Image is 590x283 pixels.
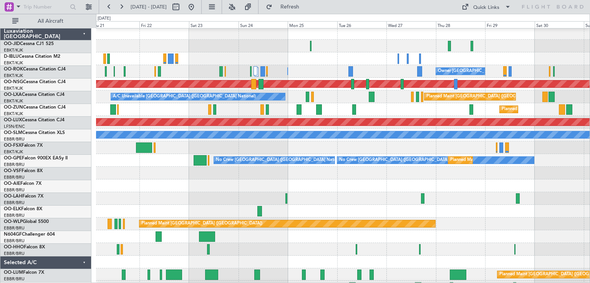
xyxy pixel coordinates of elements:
div: Wed 27 [386,21,436,28]
span: OO-ELK [4,207,21,211]
div: [DATE] [98,15,111,22]
div: Quick Links [473,4,499,12]
span: Refresh [274,4,306,10]
div: Owner [GEOGRAPHIC_DATA]-[GEOGRAPHIC_DATA] [438,65,542,77]
span: OO-ROK [4,67,23,72]
div: A/C Unavailable [GEOGRAPHIC_DATA] ([GEOGRAPHIC_DATA] National) [113,91,256,102]
a: OO-ELKFalcon 8X [4,207,42,211]
a: OO-JIDCessna CJ1 525 [4,42,54,46]
a: D-IBLUCessna Citation M2 [4,54,60,59]
a: OO-ROKCessna Citation CJ4 [4,67,66,72]
button: Refresh [262,1,308,13]
div: Fri 29 [485,21,535,28]
span: OO-FSX [4,143,22,148]
div: Sat 30 [535,21,584,28]
a: OO-LAHFalcon 7X [4,194,43,199]
a: EBBR/BRU [4,200,25,206]
a: OO-NSGCessna Citation CJ4 [4,80,66,84]
span: [DATE] - [DATE] [131,3,167,10]
div: Sat 23 [189,21,239,28]
a: EBKT/KJK [4,149,23,155]
span: OO-GPE [4,156,22,161]
a: EBBR/BRU [4,187,25,193]
button: All Aircraft [8,15,83,27]
span: OO-VSF [4,169,22,173]
span: D-IBLU [4,54,19,59]
div: Sun 24 [239,21,288,28]
a: OO-WLPGlobal 5500 [4,219,49,224]
div: Planned Maint [GEOGRAPHIC_DATA] ([GEOGRAPHIC_DATA] National) [450,154,589,166]
span: N604GF [4,232,22,237]
a: EBBR/BRU [4,213,25,218]
a: EBKT/KJK [4,73,23,79]
a: OO-HHOFalcon 8X [4,245,45,250]
span: All Aircraft [20,18,81,24]
span: OO-LXA [4,92,22,97]
a: OO-VSFFalcon 8X [4,169,43,173]
span: OO-SLM [4,131,22,135]
a: EBBR/BRU [4,276,25,282]
div: Fri 22 [139,21,189,28]
a: EBBR/BRU [4,162,25,167]
a: EBKT/KJK [4,60,23,66]
input: Trip Number [23,1,68,13]
div: No Crew [GEOGRAPHIC_DATA] ([GEOGRAPHIC_DATA] National) [216,154,345,166]
a: N604GFChallenger 604 [4,232,55,237]
a: EBKT/KJK [4,98,23,104]
span: OO-JID [4,42,20,46]
span: OO-LAH [4,194,22,199]
span: OO-AIE [4,181,20,186]
a: OO-LUXCessna Citation CJ4 [4,118,65,122]
div: Planned Maint [GEOGRAPHIC_DATA] ([GEOGRAPHIC_DATA] National) [426,91,565,102]
a: LFSN/ENC [4,124,25,129]
a: OO-LXACessna Citation CJ4 [4,92,65,97]
a: EBBR/BRU [4,251,25,256]
span: OO-ZUN [4,105,23,110]
div: Mon 25 [288,21,337,28]
div: Thu 28 [436,21,486,28]
a: EBBR/BRU [4,136,25,142]
span: OO-LUM [4,270,23,275]
span: OO-WLP [4,219,23,224]
a: OO-ZUNCessna Citation CJ4 [4,105,66,110]
a: OO-GPEFalcon 900EX EASy II [4,156,68,161]
a: EBKT/KJK [4,85,23,91]
span: OO-NSG [4,80,23,84]
a: OO-FSXFalcon 7X [4,143,43,148]
span: OO-LUX [4,118,22,122]
div: No Crew [GEOGRAPHIC_DATA] ([GEOGRAPHIC_DATA] National) [339,154,468,166]
button: Quick Links [458,1,515,13]
div: Planned Maint [GEOGRAPHIC_DATA] ([GEOGRAPHIC_DATA]) [141,218,262,229]
a: OO-SLMCessna Citation XLS [4,131,65,135]
a: EBKT/KJK [4,111,23,117]
a: EBBR/BRU [4,174,25,180]
a: EBBR/BRU [4,238,25,244]
div: Tue 26 [337,21,387,28]
a: EBBR/BRU [4,225,25,231]
a: EBKT/KJK [4,47,23,53]
span: OO-HHO [4,245,24,250]
a: OO-LUMFalcon 7X [4,270,44,275]
div: Thu 21 [90,21,140,28]
a: OO-AIEFalcon 7X [4,181,41,186]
